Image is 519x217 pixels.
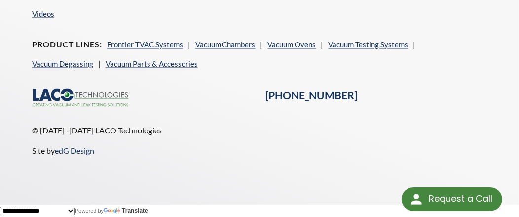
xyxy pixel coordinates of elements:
[265,89,357,102] a: [PHONE_NUMBER]
[32,59,93,68] a: Vacuum Degassing
[104,208,122,214] img: Google Translate
[268,40,316,49] a: Vacuum Ovens
[32,144,363,157] p: Site by
[429,187,492,210] div: Request a Call
[329,40,408,49] a: Vacuum Testing Systems
[107,40,183,49] a: Frontier TVAC Systems
[106,59,198,68] a: Vacuum Parts & Accessories
[104,207,148,214] a: Translate
[195,40,256,49] a: Vacuum Chambers
[402,187,502,211] div: Request a Call
[32,9,54,18] a: Videos
[408,191,424,207] img: round button
[55,146,94,155] a: edG Design
[32,124,363,137] p: © [DATE] -[DATE] LACO Technologies
[32,40,102,50] h4: Product Lines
